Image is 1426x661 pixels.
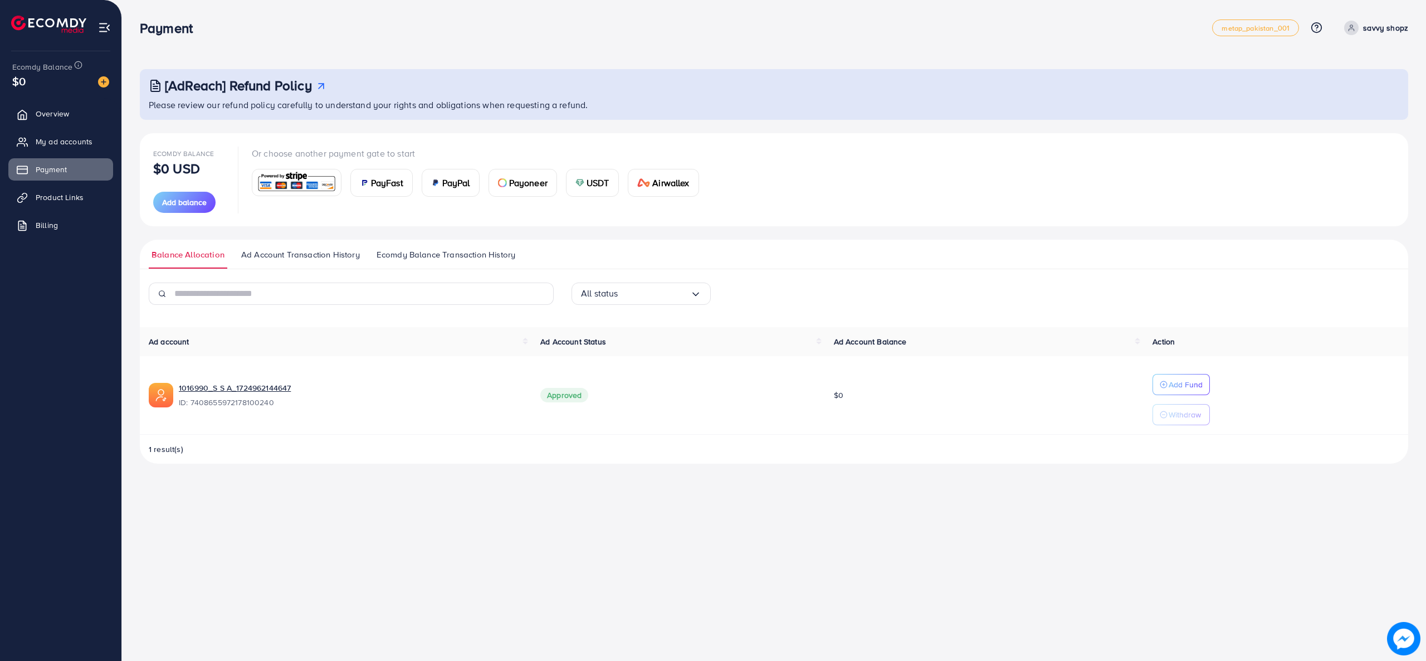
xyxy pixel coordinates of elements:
[162,197,207,208] span: Add balance
[252,169,341,196] a: card
[12,61,72,72] span: Ecomdy Balance
[1169,408,1201,421] p: Withdraw
[36,192,84,203] span: Product Links
[350,169,413,197] a: cardPayFast
[149,98,1401,111] p: Please review our refund policy carefully to understand your rights and obligations when requesti...
[8,186,113,208] a: Product Links
[422,169,480,197] a: cardPayPal
[1212,20,1299,36] a: metap_pakistan_001
[572,283,711,305] div: Search for option
[628,169,699,197] a: cardAirwallex
[256,171,338,195] img: card
[179,397,522,408] span: ID: 7408655972178100240
[834,336,907,347] span: Ad Account Balance
[575,178,584,187] img: card
[652,176,689,189] span: Airwallex
[149,336,189,347] span: Ad account
[1152,404,1210,425] button: Withdraw
[498,178,507,187] img: card
[1363,21,1408,35] p: savvy shopz
[360,178,369,187] img: card
[509,176,548,189] span: Payoneer
[8,130,113,153] a: My ad accounts
[98,76,109,88] img: image
[587,176,609,189] span: USDT
[618,285,690,302] input: Search for option
[140,20,202,36] h3: Payment
[8,103,113,125] a: Overview
[1388,623,1420,655] img: image
[152,249,224,261] span: Balance Allocation
[581,285,618,302] span: All status
[566,169,619,197] a: cardUSDT
[36,164,67,175] span: Payment
[252,147,708,160] p: Or choose another payment gate to start
[241,249,360,261] span: Ad Account Transaction History
[431,178,440,187] img: card
[153,149,214,158] span: Ecomdy Balance
[1152,374,1210,395] button: Add Fund
[1169,378,1203,391] p: Add Fund
[179,382,522,408] div: <span class='underline'>1016990_S S A_1724962144647</span></br>7408655972178100240
[540,336,606,347] span: Ad Account Status
[8,214,113,236] a: Billing
[489,169,557,197] a: cardPayoneer
[1152,336,1175,347] span: Action
[377,249,515,261] span: Ecomdy Balance Transaction History
[36,108,69,119] span: Overview
[153,162,200,175] p: $0 USD
[1340,21,1408,35] a: savvy shopz
[442,176,470,189] span: PayPal
[8,158,113,181] a: Payment
[149,444,183,455] span: 1 result(s)
[149,383,173,407] img: ic-ads-acc.e4c84228.svg
[540,388,588,402] span: Approved
[637,178,651,187] img: card
[98,21,111,34] img: menu
[36,220,58,231] span: Billing
[165,77,312,94] h3: [AdReach] Refund Policy
[179,382,522,393] a: 1016990_S S A_1724962144647
[11,16,86,33] img: logo
[1222,25,1290,32] span: metap_pakistan_001
[834,390,843,401] span: $0
[36,136,92,147] span: My ad accounts
[371,176,403,189] span: PayFast
[12,73,26,89] span: $0
[153,192,216,213] button: Add balance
